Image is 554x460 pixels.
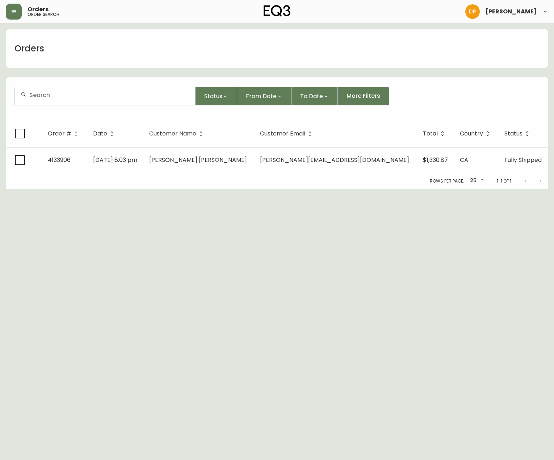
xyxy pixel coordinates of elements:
span: 4133906 [48,156,71,164]
button: To Date [291,87,338,105]
h1: Orders [14,42,44,55]
span: Order # [48,131,71,136]
span: Orders [28,7,49,12]
span: Status [504,130,532,137]
img: b0154ba12ae69382d64d2f3159806b19 [465,4,480,19]
span: [DATE] 8:03 pm [93,156,137,164]
p: Rows per page: [430,178,464,184]
span: Fully Shipped [504,156,542,164]
img: logo [264,5,290,17]
button: From Date [237,87,291,105]
span: Total [423,130,447,137]
span: From Date [246,92,277,101]
span: Total [423,131,438,136]
input: Search [29,92,189,99]
span: Status [204,92,222,101]
span: [PERSON_NAME] [486,9,537,14]
span: CA [460,156,468,164]
div: 25 [467,175,485,187]
span: [PERSON_NAME] [PERSON_NAME] [149,156,247,164]
button: Status [196,87,237,105]
button: More Filters [338,87,389,105]
span: Date [93,130,117,137]
p: 1-1 of 1 [497,178,511,184]
span: Country [460,131,483,136]
span: Status [504,131,522,136]
span: $1,330.87 [423,156,448,164]
span: Order # [48,130,81,137]
span: Country [460,130,492,137]
span: To Date [300,92,323,101]
span: Customer Name [149,130,206,137]
span: Date [93,131,107,136]
span: [PERSON_NAME][EMAIL_ADDRESS][DOMAIN_NAME] [260,156,409,164]
h5: order search [28,12,59,17]
span: More Filters [347,92,380,100]
span: Customer Email [260,130,315,137]
span: Customer Email [260,131,305,136]
span: Customer Name [149,131,196,136]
